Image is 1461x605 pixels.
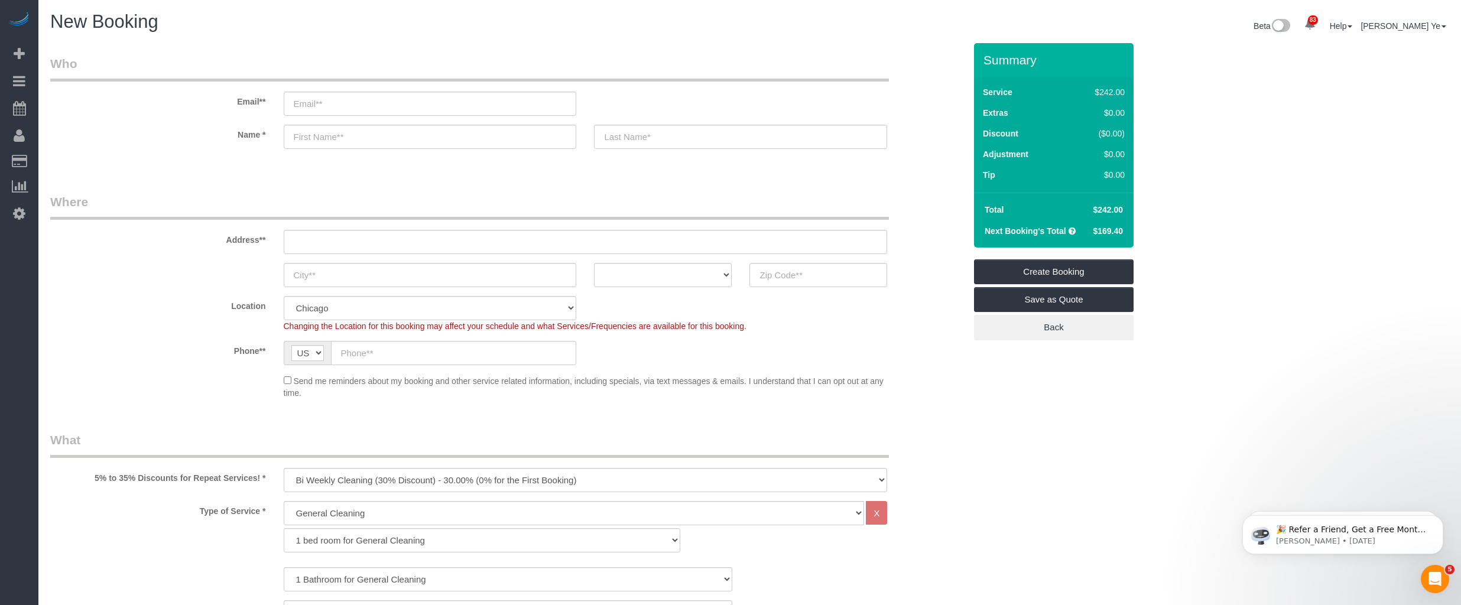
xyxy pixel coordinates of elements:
strong: Total [985,205,1004,214]
input: First Name** [284,125,577,149]
div: ($0.00) [1070,128,1125,139]
span: $169.40 [1093,226,1123,236]
label: Location [41,296,275,312]
span: New Booking [50,11,158,32]
a: 83 [1298,12,1322,38]
img: New interface [1271,19,1290,34]
div: $242.00 [1070,86,1125,98]
a: Save as Quote [974,287,1134,312]
label: Adjustment [983,148,1028,160]
div: $0.00 [1070,107,1125,119]
label: Type of Service * [41,501,275,517]
a: Help [1330,21,1353,31]
label: 5% to 35% Discounts for Repeat Services! * [41,468,275,484]
a: Beta [1254,21,1290,31]
input: Last Name* [594,125,887,149]
legend: Where [50,193,889,220]
legend: Who [50,55,889,82]
label: Service [983,86,1012,98]
span: 83 [1308,15,1318,25]
span: $242.00 [1093,205,1123,214]
h3: Summary [983,53,1128,67]
div: $0.00 [1070,169,1125,181]
img: Automaid Logo [7,12,31,28]
div: $0.00 [1070,148,1125,160]
a: Back [974,315,1134,340]
iframe: Intercom live chat [1421,565,1449,593]
span: Send me reminders about my booking and other service related information, including specials, via... [284,376,884,398]
span: 5 [1445,565,1454,574]
label: Extras [983,107,1008,119]
a: Create Booking [974,259,1134,284]
label: Tip [983,169,995,181]
legend: What [50,431,889,458]
span: Changing the Location for this booking may affect your schedule and what Services/Frequencies are... [284,321,746,331]
iframe: Intercom notifications message [1225,490,1461,573]
label: Name * [41,125,275,141]
strong: Next Booking's Total [985,226,1066,236]
input: Zip Code** [749,263,887,287]
a: [PERSON_NAME] Ye [1361,21,1446,31]
label: Discount [983,128,1018,139]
